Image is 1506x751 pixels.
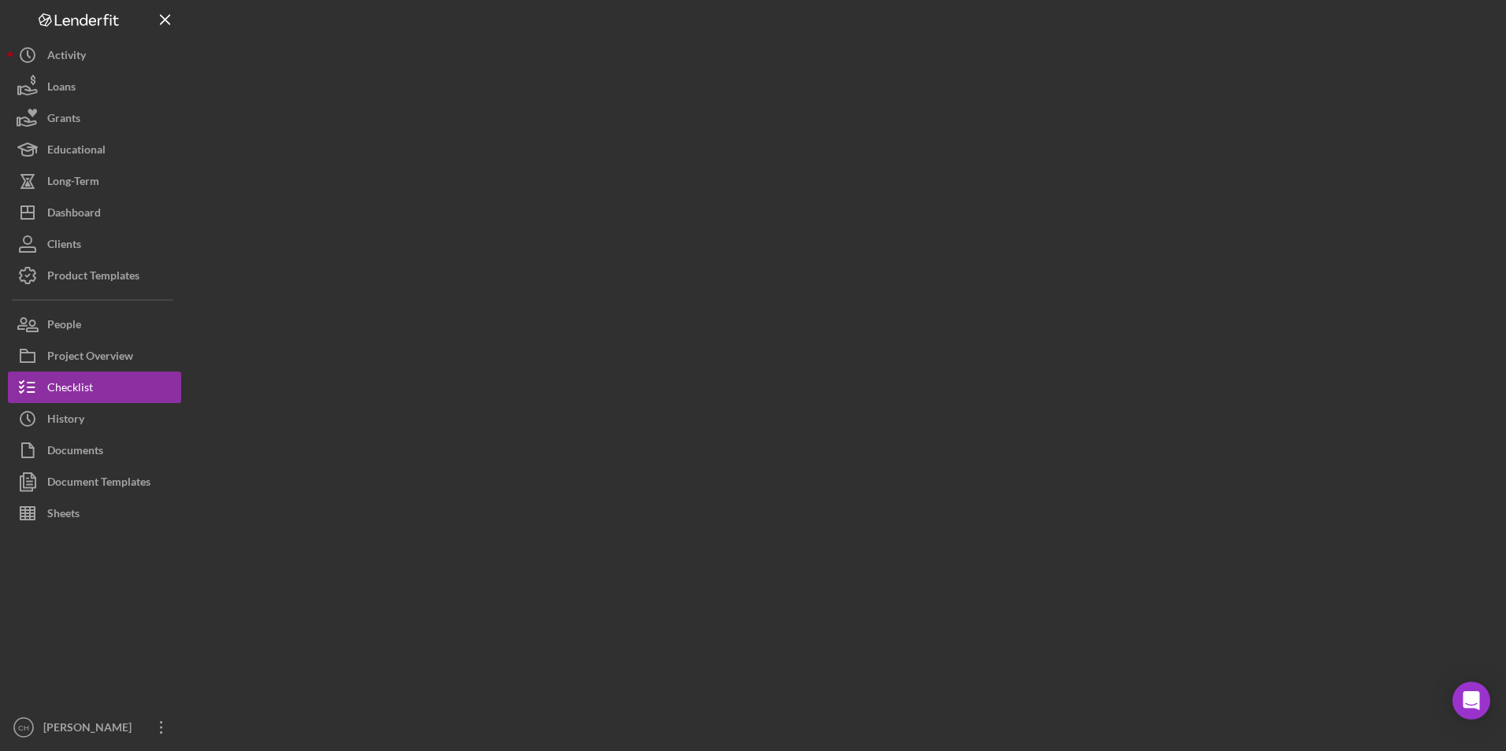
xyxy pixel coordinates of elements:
div: Loans [47,71,76,106]
div: Product Templates [47,260,139,295]
div: Sheets [47,498,80,533]
div: History [47,403,84,438]
div: People [47,309,81,344]
button: Documents [8,435,181,466]
div: Dashboard [47,197,101,232]
button: History [8,403,181,435]
div: Educational [47,134,106,169]
button: Sheets [8,498,181,529]
button: Activity [8,39,181,71]
text: CH [18,723,29,732]
button: People [8,309,181,340]
div: Project Overview [47,340,133,375]
button: Loans [8,71,181,102]
button: Clients [8,228,181,260]
button: Product Templates [8,260,181,291]
div: Activity [47,39,86,75]
button: Educational [8,134,181,165]
div: [PERSON_NAME] [39,712,142,747]
button: Document Templates [8,466,181,498]
button: Dashboard [8,197,181,228]
div: Clients [47,228,81,264]
div: Document Templates [47,466,150,501]
button: Grants [8,102,181,134]
button: Checklist [8,372,181,403]
div: Open Intercom Messenger [1452,682,1490,720]
button: Project Overview [8,340,181,372]
div: Checklist [47,372,93,407]
button: Long-Term [8,165,181,197]
div: Documents [47,435,103,470]
button: CH[PERSON_NAME] [8,712,181,743]
div: Long-Term [47,165,99,201]
div: Grants [47,102,80,138]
